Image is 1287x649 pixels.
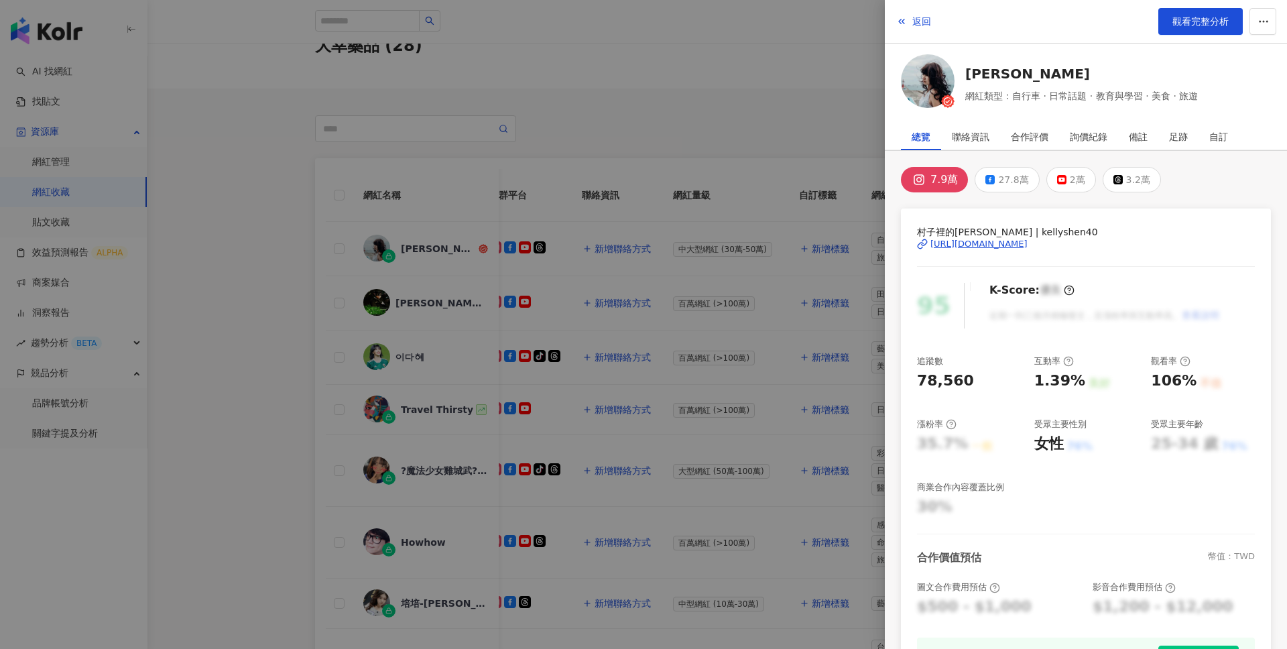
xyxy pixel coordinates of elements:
span: 村子裡的[PERSON_NAME] | kellyshen40 [917,225,1255,239]
div: [URL][DOMAIN_NAME] [930,238,1028,250]
div: 106% [1151,371,1197,392]
div: 27.8萬 [998,170,1028,189]
button: 7.9萬 [901,167,968,192]
div: 聯絡資訊 [952,123,989,150]
div: 自訂 [1209,123,1228,150]
a: KOL Avatar [901,54,955,113]
span: 觀看完整分析 [1172,16,1229,27]
img: KOL Avatar [901,54,955,108]
div: 女性 [1034,434,1064,455]
div: 78,560 [917,371,974,392]
div: 3.2萬 [1126,170,1150,189]
a: 觀看完整分析 [1158,8,1243,35]
div: 受眾主要年齡 [1151,418,1203,430]
div: 2萬 [1070,170,1085,189]
span: 網紅類型：自行車 · 日常話題 · 教育與學習 · 美食 · 旅遊 [965,88,1198,103]
a: [PERSON_NAME] [965,64,1198,83]
button: 3.2萬 [1103,167,1161,192]
div: 詢價紀錄 [1070,123,1107,150]
div: 總覽 [912,123,930,150]
div: 影音合作費用預估 [1093,581,1176,593]
button: 2萬 [1046,167,1096,192]
div: 互動率 [1034,355,1074,367]
div: 合作評價 [1011,123,1048,150]
div: 1.39% [1034,371,1085,392]
div: K-Score : [989,283,1075,298]
div: 受眾主要性別 [1034,418,1087,430]
div: 觀看率 [1151,355,1190,367]
div: 7.9萬 [930,170,958,189]
div: 備註 [1129,123,1148,150]
div: 合作價值預估 [917,550,981,565]
div: 漲粉率 [917,418,957,430]
div: 圖文合作費用預估 [917,581,1000,593]
div: 追蹤數 [917,355,943,367]
button: 27.8萬 [975,167,1039,192]
div: 足跡 [1169,123,1188,150]
button: 返回 [896,8,932,35]
div: 商業合作內容覆蓋比例 [917,481,1004,493]
span: 返回 [912,16,931,27]
div: 幣值：TWD [1208,550,1255,565]
a: [URL][DOMAIN_NAME] [917,238,1255,250]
